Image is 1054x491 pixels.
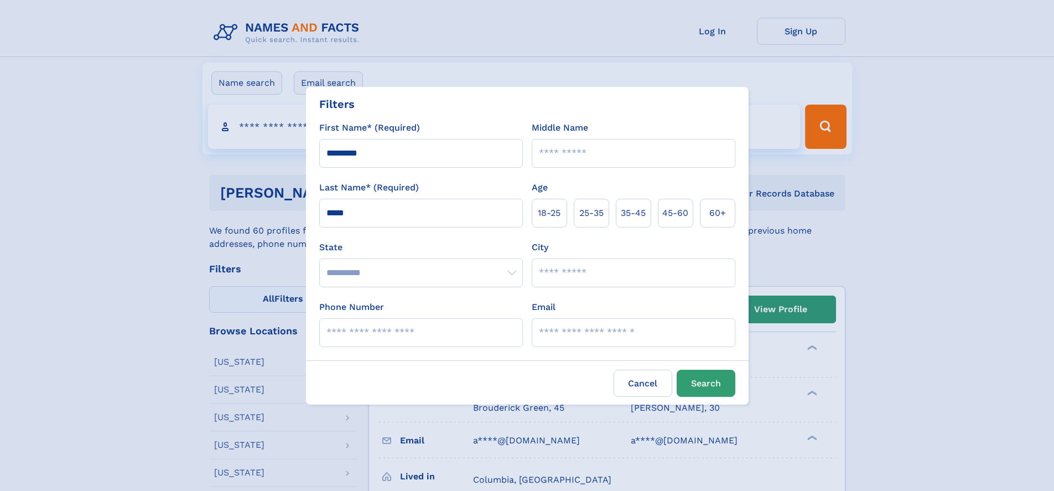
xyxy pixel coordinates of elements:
[319,181,419,194] label: Last Name* (Required)
[532,301,555,314] label: Email
[538,206,560,220] span: 18‑25
[319,121,420,135] label: First Name* (Required)
[621,206,646,220] span: 35‑45
[319,241,523,254] label: State
[579,206,604,220] span: 25‑35
[662,206,688,220] span: 45‑60
[532,241,548,254] label: City
[319,96,355,112] div: Filters
[319,301,384,314] label: Phone Number
[677,370,735,397] button: Search
[709,206,726,220] span: 60+
[614,370,672,397] label: Cancel
[532,121,588,135] label: Middle Name
[532,181,548,194] label: Age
